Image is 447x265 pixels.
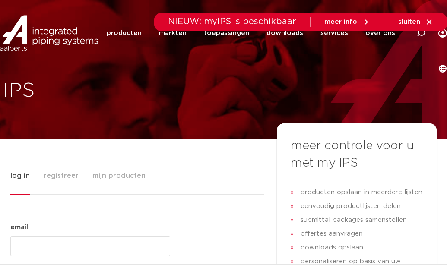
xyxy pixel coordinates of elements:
[298,213,407,227] span: submittal packages samenstellen
[365,16,395,50] a: over ons
[398,19,420,25] span: sluiten
[107,16,142,50] a: producten
[320,16,348,50] a: services
[10,222,28,233] label: email
[324,19,357,25] span: meer info
[298,227,363,241] span: offertes aanvragen
[10,167,30,184] span: log in
[298,186,422,199] span: producten opslaan in meerdere lijsten
[266,16,303,50] a: downloads
[44,167,79,184] span: registreer
[159,16,187,50] a: markten
[204,16,249,50] a: toepassingen
[398,18,433,26] a: sluiten
[324,18,370,26] a: meer info
[107,16,395,50] nav: Menu
[438,16,447,50] div: my IPS
[298,199,401,213] span: eenvoudig productlijsten delen
[298,241,363,255] span: downloads opslaan
[92,167,146,184] span: mijn producten
[168,17,296,26] span: NIEUW: myIPS is beschikbaar
[291,137,423,172] h3: meer controle voor u met my IPS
